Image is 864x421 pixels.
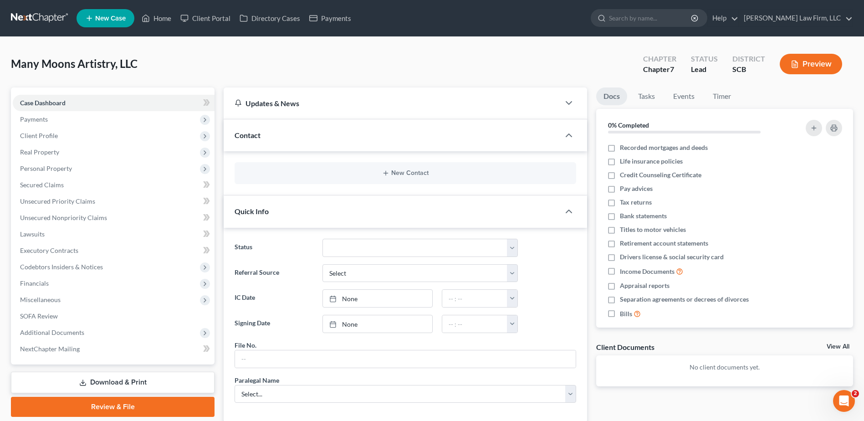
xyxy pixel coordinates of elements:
[732,54,765,64] div: District
[609,10,692,26] input: Search by name...
[235,340,256,350] div: File No.
[620,295,749,304] span: Separation agreements or decrees of divorces
[631,87,662,105] a: Tasks
[235,350,576,368] input: --
[780,54,842,74] button: Preview
[11,397,215,417] a: Review & File
[620,225,686,234] span: Titles to motor vehicles
[235,375,279,385] div: Paralegal Name
[20,132,58,139] span: Client Profile
[620,184,653,193] span: Pay advices
[230,289,317,308] label: IC Date
[235,207,269,216] span: Quick Info
[230,239,317,257] label: Status
[11,372,215,393] a: Download & Print
[20,263,103,271] span: Codebtors Insiders & Notices
[442,315,507,333] input: -- : --
[20,197,95,205] span: Unsecured Priority Claims
[706,87,738,105] a: Timer
[691,54,718,64] div: Status
[708,10,738,26] a: Help
[20,312,58,320] span: SOFA Review
[235,10,305,26] a: Directory Cases
[442,290,507,307] input: -- : --
[691,64,718,75] div: Lead
[242,169,569,177] button: New Contact
[20,164,72,172] span: Personal Property
[20,296,61,303] span: Miscellaneous
[620,252,724,262] span: Drivers license & social security card
[13,177,215,193] a: Secured Claims
[20,279,49,287] span: Financials
[670,65,674,73] span: 7
[13,341,215,357] a: NextChapter Mailing
[13,210,215,226] a: Unsecured Nonpriority Claims
[852,390,859,397] span: 2
[596,87,627,105] a: Docs
[620,170,701,180] span: Credit Counseling Certificate
[13,242,215,259] a: Executory Contracts
[620,267,675,276] span: Income Documents
[620,211,667,221] span: Bank statements
[323,290,432,307] a: None
[732,64,765,75] div: SCB
[20,181,64,189] span: Secured Claims
[20,345,80,353] span: NextChapter Mailing
[13,193,215,210] a: Unsecured Priority Claims
[13,308,215,324] a: SOFA Review
[235,98,549,108] div: Updates & News
[827,344,849,350] a: View All
[833,390,855,412] iframe: Intercom live chat
[20,230,45,238] span: Lawsuits
[643,54,676,64] div: Chapter
[643,64,676,75] div: Chapter
[620,309,632,318] span: Bills
[230,264,317,282] label: Referral Source
[608,121,649,129] strong: 0% Completed
[20,148,59,156] span: Real Property
[620,239,708,248] span: Retirement account statements
[20,329,84,336] span: Additional Documents
[20,246,78,254] span: Executory Contracts
[235,131,261,139] span: Contact
[20,99,66,107] span: Case Dashboard
[620,143,708,152] span: Recorded mortgages and deeds
[620,157,683,166] span: Life insurance policies
[137,10,176,26] a: Home
[230,315,317,333] label: Signing Date
[603,363,846,372] p: No client documents yet.
[739,10,853,26] a: [PERSON_NAME] Law Firm, LLC
[20,115,48,123] span: Payments
[13,95,215,111] a: Case Dashboard
[596,342,654,352] div: Client Documents
[11,57,138,70] span: Many Moons Artistry, LLC
[666,87,702,105] a: Events
[620,281,670,290] span: Appraisal reports
[323,315,432,333] a: None
[13,226,215,242] a: Lawsuits
[620,198,652,207] span: Tax returns
[20,214,107,221] span: Unsecured Nonpriority Claims
[305,10,356,26] a: Payments
[95,15,126,22] span: New Case
[176,10,235,26] a: Client Portal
